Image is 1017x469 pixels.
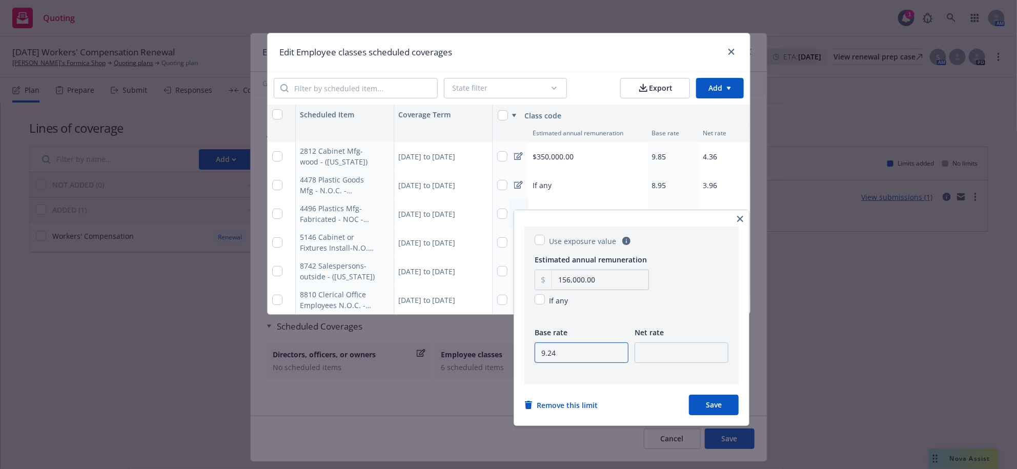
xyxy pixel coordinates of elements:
[289,192,483,202] span: 2025 Workers' Compensation - 25-26 Work Comp Policy
[216,150,236,169] div: Add
[535,328,567,337] span: Base rate
[689,395,739,415] button: Save
[535,255,647,264] span: Estimated annual remuneration
[635,328,664,337] span: Net rate
[549,296,568,305] span: If any
[524,400,598,411] button: Remove this limit
[549,236,616,246] span: Use exposure value
[552,270,648,290] input: 0.00
[833,49,923,65] div: View renewal prep case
